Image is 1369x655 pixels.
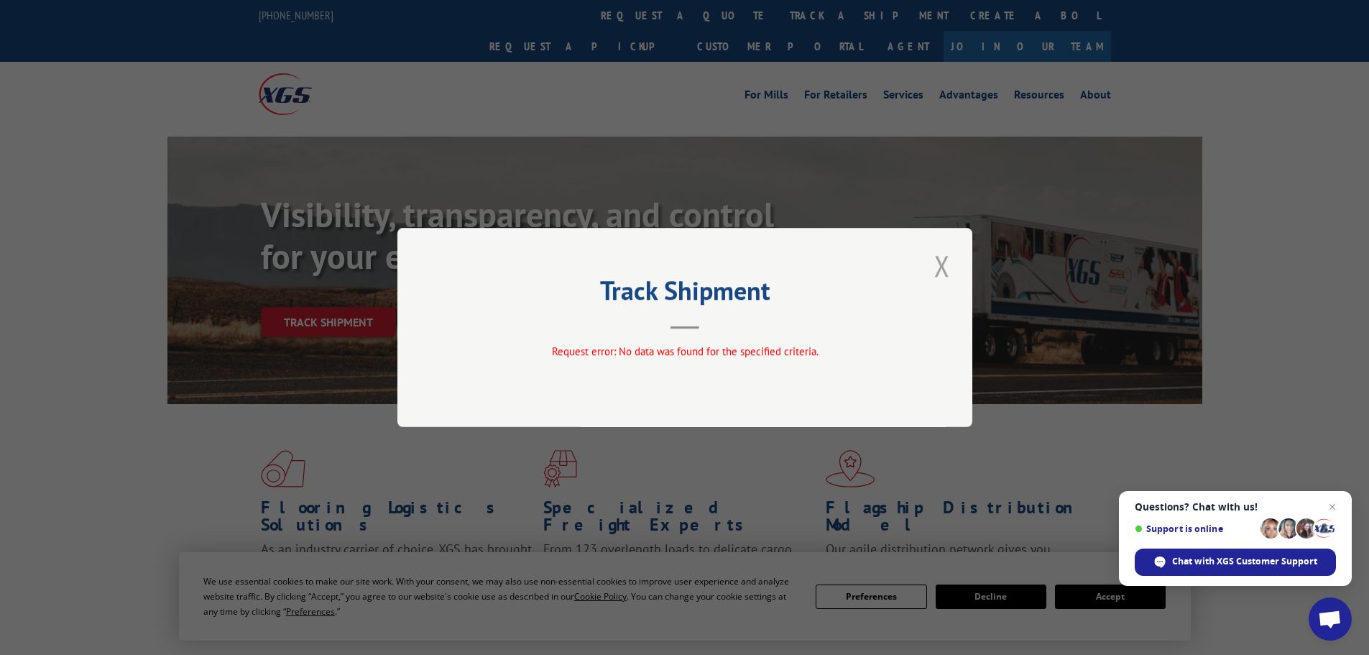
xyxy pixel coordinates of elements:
span: Chat with XGS Customer Support [1172,555,1317,568]
a: Open chat [1309,597,1352,641]
span: Questions? Chat with us! [1135,501,1336,513]
button: Close modal [930,246,954,285]
span: Chat with XGS Customer Support [1135,549,1336,576]
span: Support is online [1135,523,1255,534]
h2: Track Shipment [469,280,900,308]
span: Request error: No data was found for the specified criteria. [551,344,818,358]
